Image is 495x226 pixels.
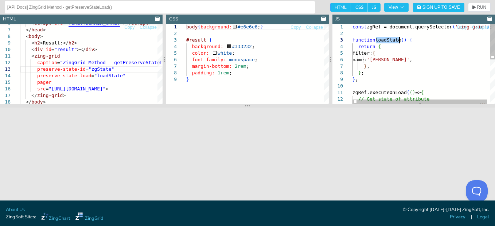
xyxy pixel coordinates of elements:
span: { [209,37,212,43]
span: > [43,99,46,105]
span: = [46,86,48,91]
span: = [91,73,94,78]
button: RUN [468,3,491,12]
span: // Get state of attribute [358,96,430,102]
span: Copy [291,25,301,30]
span: > [40,34,43,39]
div: 12 [332,96,343,102]
span: #e6e6e6 [238,24,258,30]
span: pager [37,79,51,85]
button: Sign Up to Save [413,3,464,12]
span: " [48,86,51,91]
span: } [352,77,355,82]
span: color: [192,50,209,56]
span: preserve-state-load [37,73,91,78]
span: > [106,86,109,91]
span: > [94,47,97,52]
span: } [358,70,361,75]
div: 3 [332,37,343,43]
span: > [74,40,77,46]
div: 2 [166,30,177,37]
span: Collapse [472,25,489,30]
div: checkbox-group [330,3,381,12]
div: 5 [332,50,343,56]
span: body [28,34,40,39]
button: View [384,3,409,12]
span: return [358,44,375,49]
span: HTML [330,3,351,12]
span: body [31,99,43,105]
span: > [43,27,46,32]
span: ( [407,90,410,95]
span: , [367,63,370,69]
span: ( [401,37,404,43]
div: 4 [332,43,343,50]
a: Privacy [450,214,465,221]
div: © Copyright [DATE]-[DATE] ZingSoft, Inc. [403,206,489,214]
span: h2 [34,40,40,46]
a: ZingChart [41,213,70,222]
button: Collapse [139,24,157,31]
span: ; [252,44,255,49]
span: 1rem [218,70,229,75]
div: 1 [166,24,177,30]
span: #result [186,37,206,43]
span: , [410,57,413,62]
button: Collapse [305,24,323,31]
div: 1 [332,24,343,30]
span: ) [412,90,415,95]
span: zing-grid [37,93,63,98]
span: { [410,37,413,43]
span: RUN [477,5,486,9]
span: loadState [375,37,401,43]
span: zgRef = document.querySelector [367,24,452,30]
a: About Us [6,206,25,213]
span: "ZingGrid Method - getPreserveStateLoad [60,60,171,65]
button: Copy [456,24,467,31]
span: < [31,40,34,46]
span: font-family: [192,57,226,62]
span: const [352,24,367,30]
span: ) [404,37,407,43]
span: < [31,47,34,52]
span: } [260,24,263,30]
div: 9 [332,76,343,83]
span: filter: [352,50,373,56]
span: </ [26,27,32,32]
a: Legal [477,214,489,221]
span: { [421,90,424,95]
span: ; [255,57,258,62]
span: => [415,90,421,95]
span: ; [355,77,358,82]
span: Sign Up to Save [422,5,460,9]
span: ; [232,50,235,56]
div: 2 [332,30,343,37]
span: < [26,34,29,39]
span: " [103,86,106,91]
span: head [31,27,43,32]
span: Copy [124,25,135,30]
span: "loadState" [94,73,126,78]
span: background: [192,44,223,49]
div: 8 [332,70,343,76]
span: 2rem [235,63,246,69]
div: 9 [166,76,177,83]
span: </ [26,99,32,105]
div: 3 [166,37,177,43]
button: Collapse [472,24,490,31]
div: JS [335,16,340,23]
span: margin-bottom: [192,63,232,69]
span: </ [63,40,69,46]
div: CSS [169,16,178,23]
span: ; [246,63,249,69]
div: 10 [332,83,343,89]
span: = [86,66,89,72]
span: { [198,24,200,30]
span: "zgState" [89,66,114,72]
span: zgRef.executeOnLoad [352,90,407,95]
span: | [471,214,472,221]
span: src [37,86,46,91]
span: '[PERSON_NAME]' [367,57,409,62]
span: white [218,50,232,56]
span: } [186,77,189,82]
